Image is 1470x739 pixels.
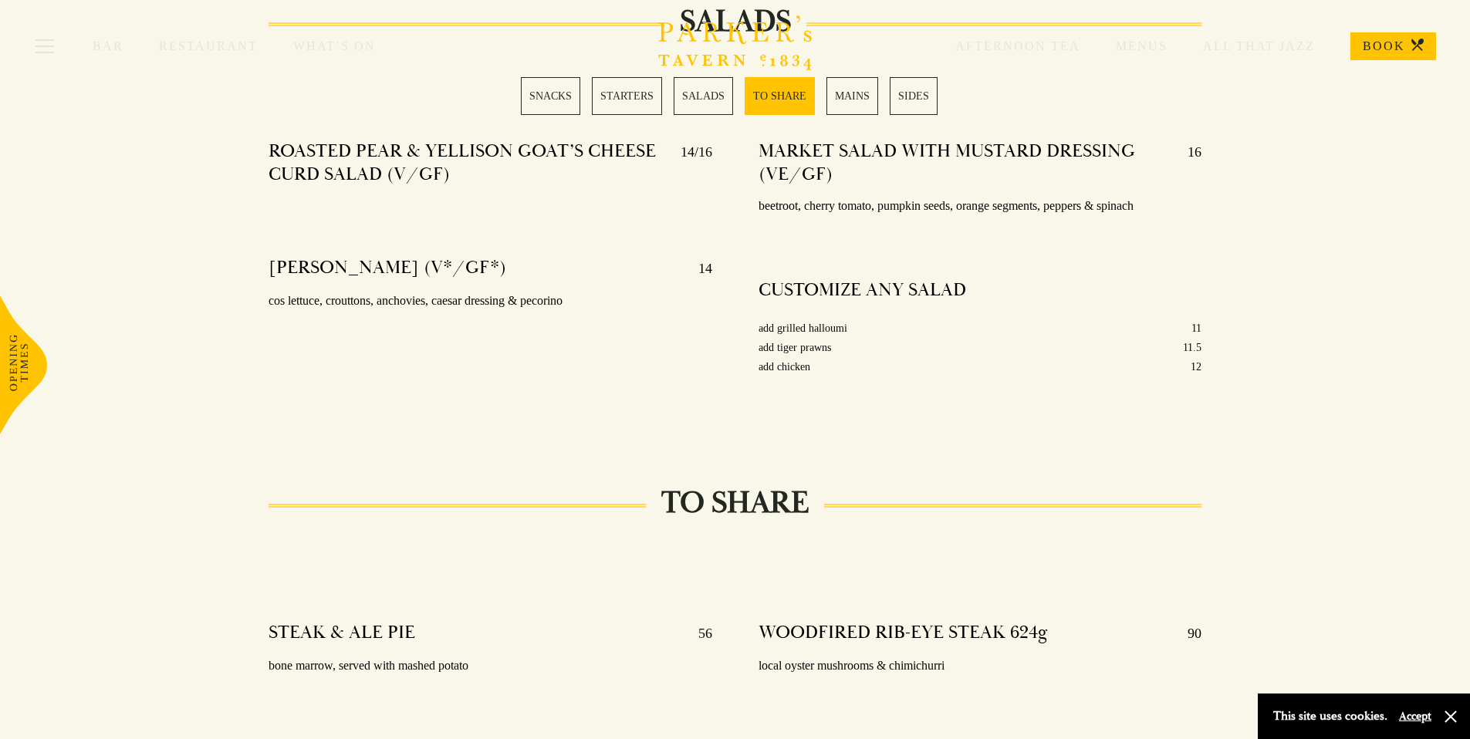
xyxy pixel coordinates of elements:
p: bone marrow, served with mashed potato [269,655,712,677]
p: beetroot, cherry tomato, pumpkin seeds, orange segments, peppers & spinach [759,195,1202,218]
h4: WOODFIRED RIB-EYE STEAK 624g [759,621,1048,646]
h4: STEAK & ALE PIE [269,621,415,646]
a: 5 / 6 [826,77,878,115]
h4: MARKET SALAD WITH MUSTARD DRESSING (VE/GF) [759,140,1173,186]
h2: TO SHARE [646,484,824,521]
a: 1 / 6 [521,77,580,115]
p: 11.5 [1183,338,1201,357]
p: add grilled halloumi [759,319,847,338]
button: Accept [1399,709,1431,724]
p: local oyster mushrooms & chimichurri [759,655,1202,677]
a: 2 / 6 [592,77,662,115]
p: add chicken [759,357,810,376]
h4: ROASTED PEAR & YELLISON GOAT’S CHEESE CURD SALAD (V/GF) [269,140,665,186]
a: 4 / 6 [745,77,815,115]
p: 11 [1191,319,1201,338]
p: 56 [683,621,712,646]
p: This site uses cookies. [1273,705,1387,727]
p: 16 [1172,140,1201,186]
h4: CUSTOMIZE ANY SALAD [759,278,966,302]
p: cos lettuce, crouttons, anchovies, caesar dressing & pecorino [269,290,712,312]
p: 14/16 [665,140,712,186]
p: 12 [1191,357,1201,376]
h4: [PERSON_NAME] (V*/GF*) [269,256,506,281]
a: 3 / 6 [674,77,733,115]
p: 90 [1172,621,1201,646]
a: 6 / 6 [890,77,938,115]
button: Close and accept [1443,709,1458,724]
p: 14 [683,256,712,281]
p: add tiger prawns [759,338,831,357]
